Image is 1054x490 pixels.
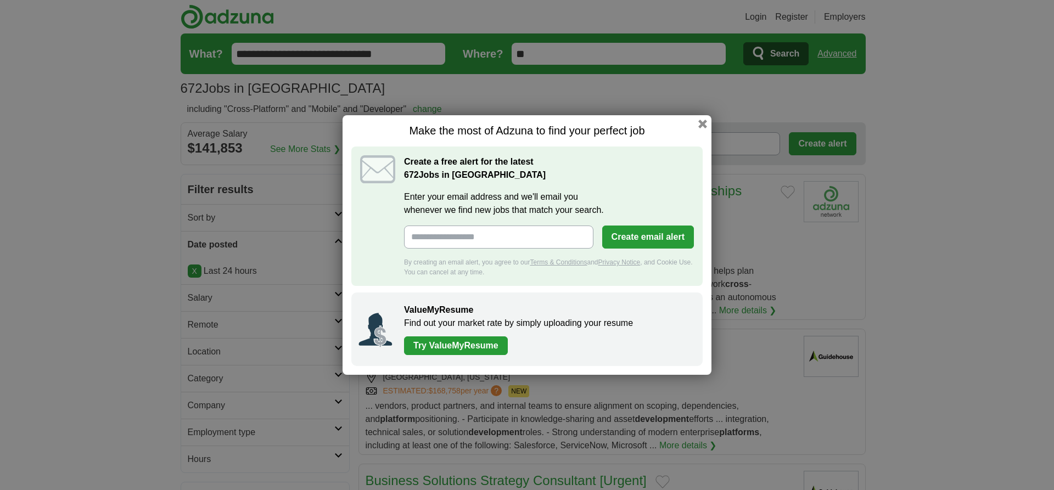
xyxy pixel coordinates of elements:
h2: ValueMyResume [404,303,692,317]
div: By creating an email alert, you agree to our and , and Cookie Use. You can cancel at any time. [404,257,694,277]
h2: Create a free alert for the latest [404,155,694,182]
a: Try ValueMyResume [404,336,508,355]
span: 672 [404,168,419,182]
button: Create email alert [602,226,694,249]
a: Privacy Notice [598,258,641,266]
img: icon_email.svg [360,155,395,183]
h1: Make the most of Adzuna to find your perfect job [351,124,703,138]
label: Enter your email address and we'll email you whenever we find new jobs that match your search. [404,190,694,217]
strong: Jobs in [GEOGRAPHIC_DATA] [404,170,546,179]
a: Terms & Conditions [530,258,587,266]
p: Find out your market rate by simply uploading your resume [404,317,692,330]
